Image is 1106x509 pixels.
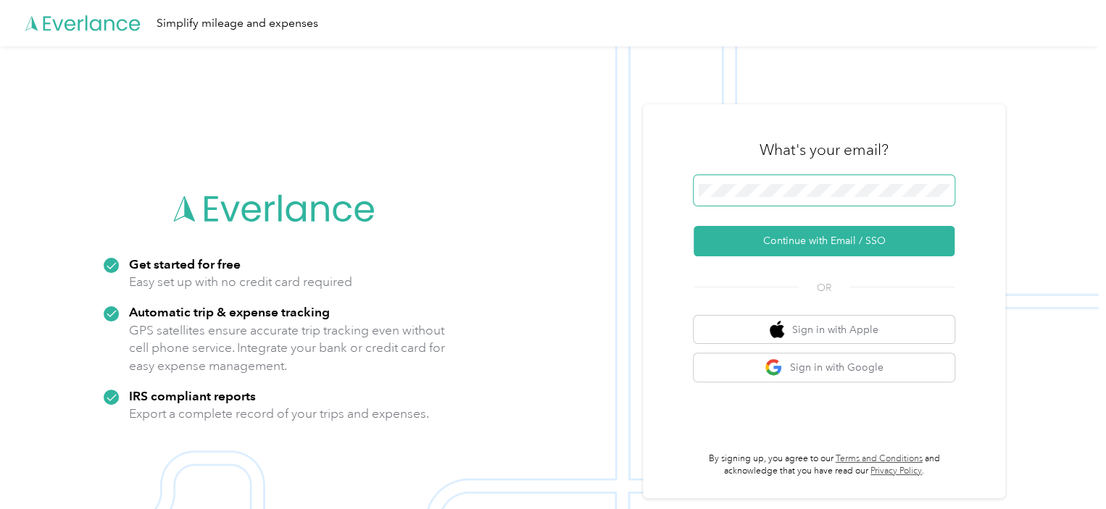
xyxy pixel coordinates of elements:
[870,466,922,476] a: Privacy Policy
[129,304,330,319] strong: Automatic trip & expense tracking
[799,280,849,295] span: OR
[129,321,446,375] p: GPS satellites ensure accurate trip tracking even without cell phone service. Integrate your bank...
[836,453,923,464] a: Terms and Conditions
[765,358,783,377] img: google logo
[760,140,889,160] h3: What's your email?
[694,353,955,382] button: google logoSign in with Google
[157,14,318,33] div: Simplify mileage and expenses
[770,321,784,339] img: apple logo
[129,405,429,423] p: Export a complete record of your trips and expenses.
[694,316,955,344] button: apple logoSign in with Apple
[129,388,256,403] strong: IRS compliant reports
[694,453,955,478] p: By signing up, you agree to our and acknowledge that you have read our .
[129,256,241,272] strong: Get started for free
[129,273,352,291] p: Easy set up with no credit card required
[694,226,955,256] button: Continue with Email / SSO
